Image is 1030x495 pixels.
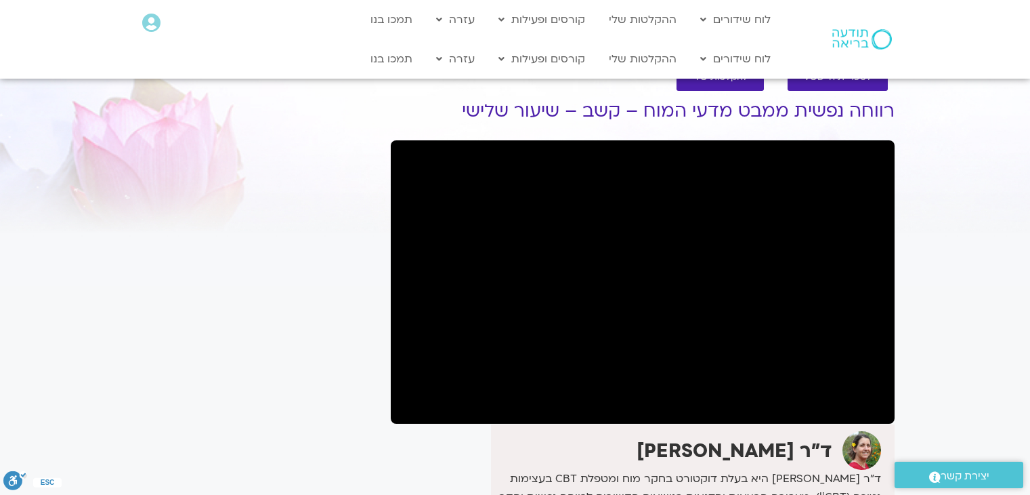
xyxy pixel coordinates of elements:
[693,46,777,72] a: לוח שידורים
[492,7,592,33] a: קורסים ופעילות
[391,101,895,121] h1: רווחה נפשית ממבט מדעי המוח – קשב – שיעור שלישי
[492,46,592,72] a: קורסים ופעילות
[693,73,748,83] span: להקלטות שלי
[941,467,989,486] span: יצירת קשר
[429,7,481,33] a: עזרה
[693,7,777,33] a: לוח שידורים
[637,438,832,464] strong: ד"ר [PERSON_NAME]
[391,140,895,424] iframe: מדעי המוח של הרווחה הנפשית עם נועה אלבלדה - 22.8.25
[832,29,892,49] img: תודעה בריאה
[602,46,683,72] a: ההקלטות שלי
[364,7,419,33] a: תמכו בנו
[429,46,481,72] a: עזרה
[804,73,872,83] span: לספריית ה-VOD
[364,46,419,72] a: תמכו בנו
[895,462,1023,488] a: יצירת קשר
[602,7,683,33] a: ההקלטות שלי
[842,431,881,470] img: ד"ר נועה אלבלדה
